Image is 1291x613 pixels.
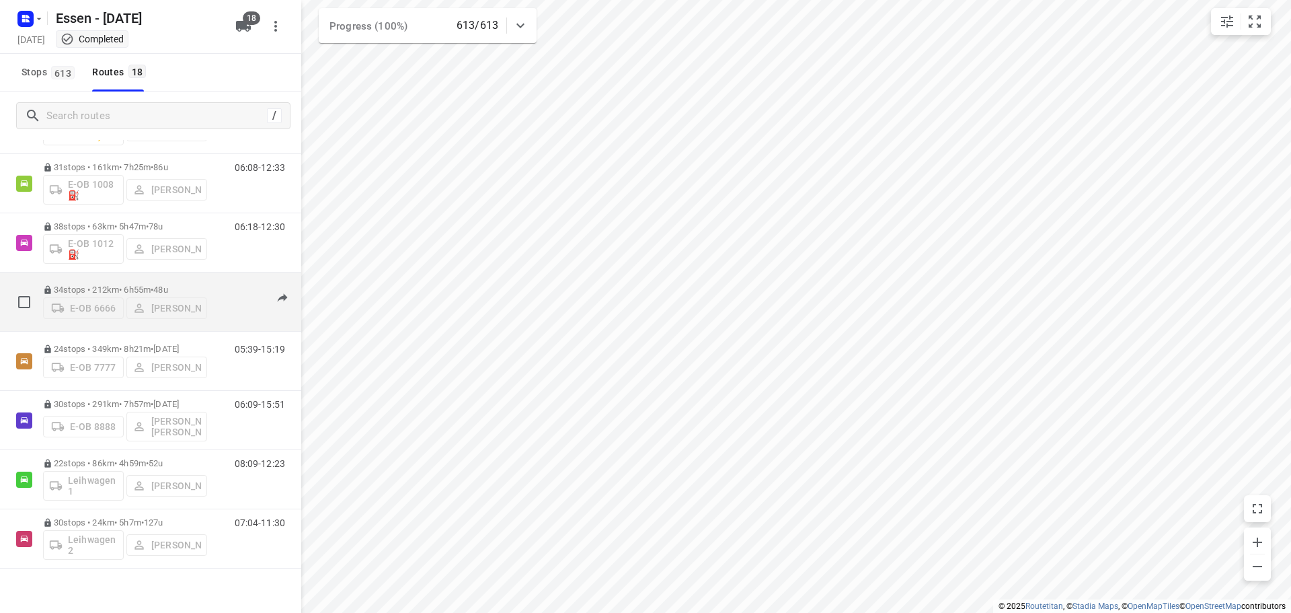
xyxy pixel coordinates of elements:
p: 06:18-12:30 [235,221,285,232]
p: 05:39-15:19 [235,344,285,355]
span: 86u [153,162,167,172]
button: More [262,13,289,40]
span: 127u [144,517,163,528]
p: 08:09-12:23 [235,458,285,469]
button: 18 [230,13,257,40]
li: © 2025 , © , © © contributors [999,602,1286,611]
button: Map settings [1214,8,1241,35]
span: • [146,221,149,231]
div: Progress (100%)613/613 [319,8,537,43]
span: 52u [149,458,163,468]
span: 18 [243,11,260,25]
div: Routes [92,64,150,81]
div: This project completed. You cannot make any changes to it. [61,32,124,46]
span: Stops [22,64,79,81]
p: 24 stops • 349km • 8h21m [43,344,207,354]
span: • [151,344,153,354]
p: 30 stops • 24km • 5h7m [43,517,207,528]
p: 31 stops • 161km • 7h25m [43,162,207,172]
a: OpenStreetMap [1185,602,1241,611]
p: 30 stops • 291km • 7h57m [43,399,207,409]
span: 48u [153,285,167,295]
span: 18 [128,65,147,78]
a: Routetitan [1025,602,1063,611]
p: 07:04-11:30 [235,517,285,528]
span: [DATE] [153,399,179,409]
span: • [151,285,153,295]
a: Stadia Maps [1072,602,1118,611]
p: 613/613 [457,17,498,34]
span: 613 [51,66,75,79]
p: 06:08-12:33 [235,162,285,173]
span: Progress (100%) [329,20,407,32]
span: • [141,517,144,528]
button: Project is outdated [269,285,296,312]
div: / [267,108,282,123]
input: Search routes [46,106,267,127]
span: Select [11,289,38,316]
div: small contained button group [1211,8,1271,35]
p: 38 stops • 63km • 5h47m [43,221,207,231]
button: Fit zoom [1241,8,1268,35]
span: • [151,162,153,172]
span: [DATE] [153,344,179,354]
span: • [151,399,153,409]
span: 78u [149,221,163,231]
p: 22 stops • 86km • 4h59m [43,458,207,468]
p: 06:09-15:51 [235,399,285,410]
p: 34 stops • 212km • 6h55m [43,285,207,295]
span: • [146,458,149,468]
a: OpenMapTiles [1128,602,1179,611]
